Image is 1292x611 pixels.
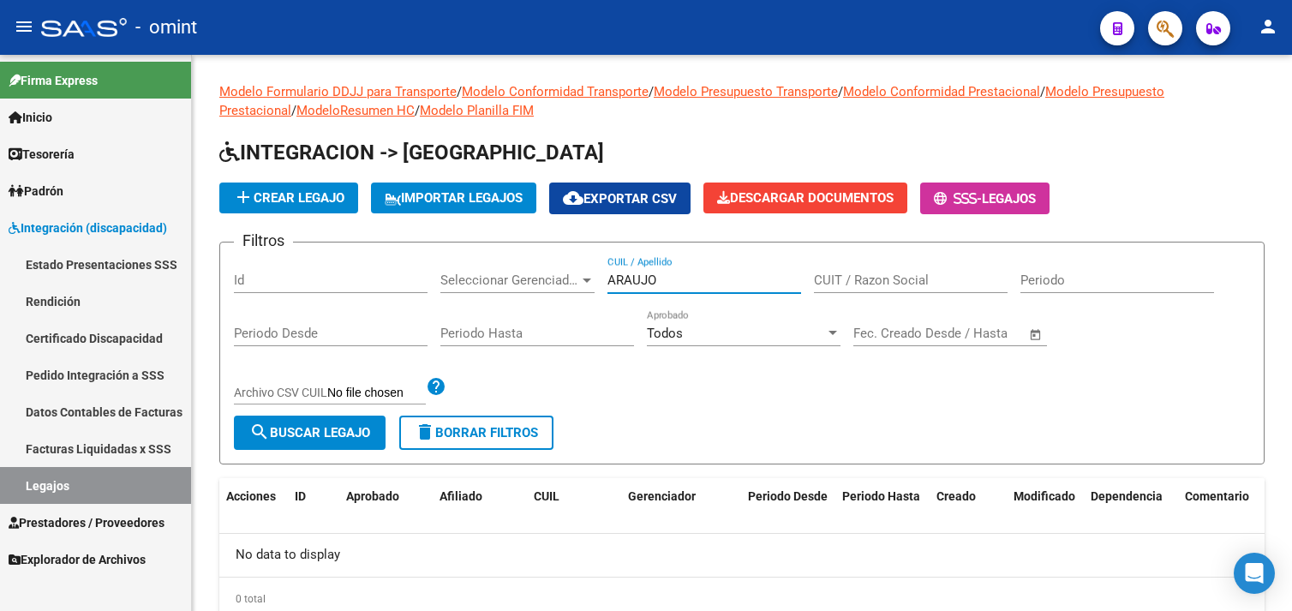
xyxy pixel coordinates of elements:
span: IMPORTAR LEGAJOS [385,190,523,206]
input: Fecha inicio [853,326,923,341]
span: Seleccionar Gerenciador [440,273,579,288]
input: Archivo CSV CUIL [327,386,426,401]
a: Modelo Conformidad Transporte [462,84,649,99]
span: Periodo Desde [748,489,828,503]
mat-icon: delete [415,422,435,442]
span: Periodo Hasta [842,489,920,503]
button: Crear Legajo [219,183,358,213]
a: ModeloResumen HC [296,103,415,118]
button: Open calendar [1026,325,1046,344]
h3: Filtros [234,229,293,253]
input: Fecha fin [938,326,1021,341]
span: Exportar CSV [563,191,677,207]
span: Descargar Documentos [717,190,894,206]
button: Exportar CSV [549,183,691,214]
datatable-header-cell: Aprobado [339,478,408,535]
span: Dependencia [1091,489,1163,503]
span: Todos [647,326,683,341]
a: Modelo Presupuesto Transporte [654,84,838,99]
span: Tesorería [9,145,75,164]
datatable-header-cell: Afiliado [433,478,527,535]
span: Inicio [9,108,52,127]
span: Firma Express [9,71,98,90]
button: -Legajos [920,183,1050,214]
span: Comentario [1185,489,1249,503]
button: Borrar Filtros [399,416,553,450]
button: IMPORTAR LEGAJOS [371,183,536,213]
a: Modelo Conformidad Prestacional [843,84,1040,99]
span: Prestadores / Proveedores [9,513,164,532]
datatable-header-cell: ID [288,478,339,535]
span: Padrón [9,182,63,201]
datatable-header-cell: Creado [930,478,1007,535]
span: - [934,191,982,207]
span: Borrar Filtros [415,425,538,440]
span: INTEGRACION -> [GEOGRAPHIC_DATA] [219,141,604,165]
datatable-header-cell: Modificado [1007,478,1084,535]
span: Crear Legajo [233,190,344,206]
mat-icon: help [426,376,446,397]
mat-icon: cloud_download [563,188,583,208]
span: CUIL [534,489,559,503]
span: Modificado [1014,489,1075,503]
mat-icon: add [233,187,254,207]
button: Descargar Documentos [703,183,907,213]
span: - omint [135,9,197,46]
mat-icon: search [249,422,270,442]
mat-icon: menu [14,16,34,37]
datatable-header-cell: Acciones [219,478,288,535]
div: No data to display [219,534,1265,577]
div: Open Intercom Messenger [1234,553,1275,594]
button: Buscar Legajo [234,416,386,450]
span: Afiliado [440,489,482,503]
span: Legajos [982,191,1036,207]
datatable-header-cell: Gerenciador [621,478,741,535]
datatable-header-cell: Periodo Desde [741,478,835,535]
span: Integración (discapacidad) [9,219,167,237]
span: Buscar Legajo [249,425,370,440]
datatable-header-cell: CUIL [527,478,621,535]
a: Modelo Planilla FIM [420,103,534,118]
span: Creado [936,489,976,503]
datatable-header-cell: Periodo Hasta [835,478,930,535]
mat-icon: person [1258,16,1278,37]
datatable-header-cell: Comentario [1178,478,1281,535]
datatable-header-cell: Dependencia [1084,478,1178,535]
span: Aprobado [346,489,399,503]
span: Gerenciador [628,489,696,503]
span: Explorador de Archivos [9,550,146,569]
span: Archivo CSV CUIL [234,386,327,399]
a: Modelo Formulario DDJJ para Transporte [219,84,457,99]
span: ID [295,489,306,503]
span: Acciones [226,489,276,503]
